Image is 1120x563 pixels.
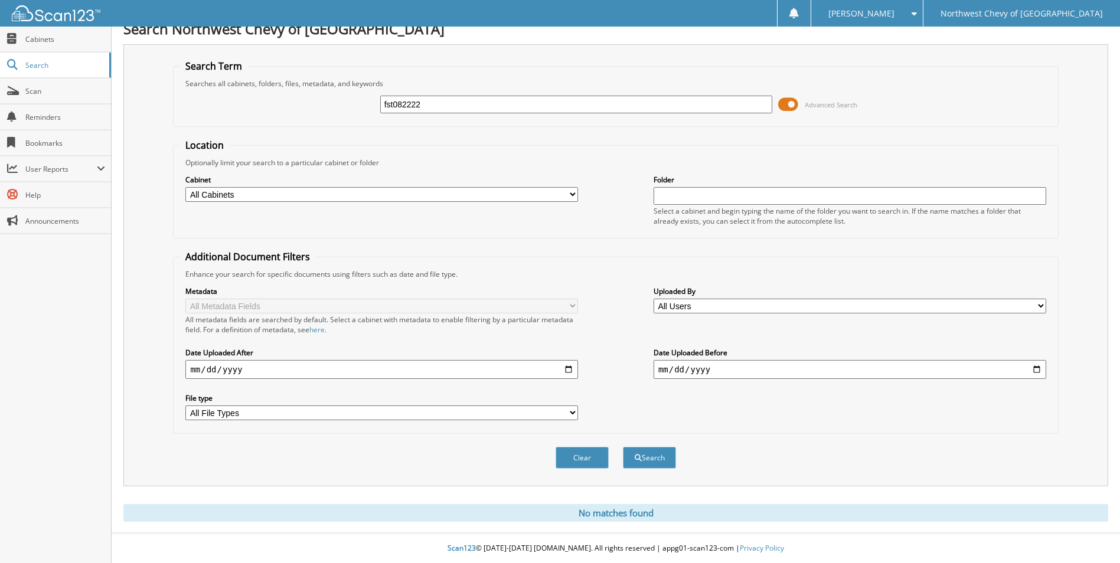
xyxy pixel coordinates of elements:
[309,325,325,335] a: here
[179,269,1052,279] div: Enhance your search for specific documents using filters such as date and file type.
[25,60,103,70] span: Search
[1061,506,1120,563] iframe: Chat Widget
[179,139,230,152] legend: Location
[740,543,784,553] a: Privacy Policy
[25,190,105,200] span: Help
[623,447,676,469] button: Search
[25,164,97,174] span: User Reports
[941,10,1103,17] span: Northwest Chevy of [GEOGRAPHIC_DATA]
[25,216,105,226] span: Announcements
[112,534,1120,563] div: © [DATE]-[DATE] [DOMAIN_NAME]. All rights reserved | appg01-scan123-com |
[25,86,105,96] span: Scan
[123,504,1108,522] div: No matches found
[654,360,1046,379] input: end
[654,175,1046,185] label: Folder
[805,100,857,109] span: Advanced Search
[185,348,578,358] label: Date Uploaded After
[654,206,1046,226] div: Select a cabinet and begin typing the name of the folder you want to search in. If the name match...
[25,138,105,148] span: Bookmarks
[828,10,894,17] span: [PERSON_NAME]
[179,78,1052,89] div: Searches all cabinets, folders, files, metadata, and keywords
[25,112,105,122] span: Reminders
[179,158,1052,168] div: Optionally limit your search to a particular cabinet or folder
[179,250,316,263] legend: Additional Document Filters
[123,19,1108,38] h1: Search Northwest Chevy of [GEOGRAPHIC_DATA]
[25,34,105,44] span: Cabinets
[654,286,1046,296] label: Uploaded By
[179,60,248,73] legend: Search Term
[185,175,578,185] label: Cabinet
[556,447,609,469] button: Clear
[448,543,476,553] span: Scan123
[12,5,100,21] img: scan123-logo-white.svg
[185,393,578,403] label: File type
[185,360,578,379] input: start
[185,315,578,335] div: All metadata fields are searched by default. Select a cabinet with metadata to enable filtering b...
[185,286,578,296] label: Metadata
[654,348,1046,358] label: Date Uploaded Before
